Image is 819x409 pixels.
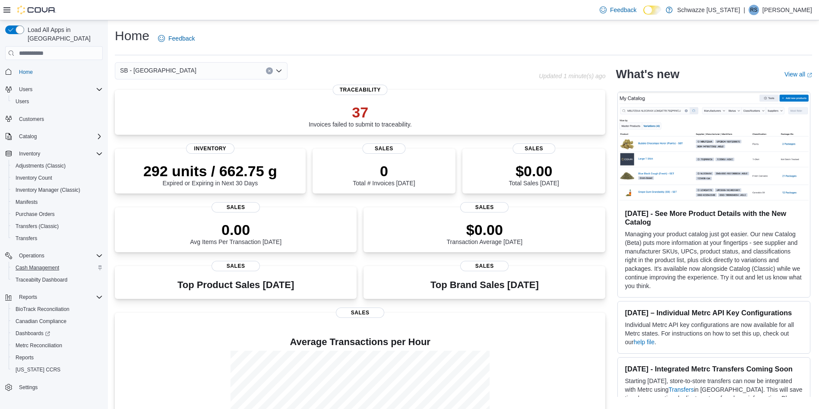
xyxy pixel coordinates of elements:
[9,172,106,184] button: Inventory Count
[9,315,106,327] button: Canadian Compliance
[363,143,405,154] span: Sales
[460,202,509,212] span: Sales
[9,220,106,232] button: Transfers (Classic)
[212,261,260,271] span: Sales
[9,352,106,364] button: Reports
[460,261,509,271] span: Sales
[2,291,106,303] button: Reports
[9,339,106,352] button: Metrc Reconciliation
[16,174,52,181] span: Inventory Count
[155,30,198,47] a: Feedback
[12,316,103,327] span: Canadian Compliance
[16,250,48,261] button: Operations
[16,187,80,193] span: Inventory Manager (Classic)
[122,337,598,347] h4: Average Transactions per Hour
[12,340,66,351] a: Metrc Reconciliation
[596,1,640,19] a: Feedback
[19,150,40,157] span: Inventory
[16,84,36,95] button: Users
[266,67,273,74] button: Clear input
[9,274,106,286] button: Traceabilty Dashboard
[115,27,149,44] h1: Home
[669,386,694,393] a: Transfers
[2,65,106,78] button: Home
[16,382,103,393] span: Settings
[24,25,103,43] span: Load All Apps in [GEOGRAPHIC_DATA]
[353,162,415,187] div: Total # Invoices [DATE]
[12,263,103,273] span: Cash Management
[19,116,44,123] span: Customers
[353,162,415,180] p: 0
[16,114,47,124] a: Customers
[9,303,106,315] button: BioTrack Reconciliation
[12,197,41,207] a: Manifests
[625,365,803,373] h3: [DATE] - Integrated Metrc Transfers Coming Soon
[143,162,277,180] p: 292 units / 662.75 g
[16,84,103,95] span: Users
[16,67,36,77] a: Home
[12,340,103,351] span: Metrc Reconciliation
[12,233,103,244] span: Transfers
[610,6,636,14] span: Feedback
[143,162,277,187] div: Expired or Expiring in Next 30 Days
[16,276,67,283] span: Traceabilty Dashboard
[2,83,106,95] button: Users
[625,209,803,226] h3: [DATE] - See More Product Details with the New Catalog
[16,318,66,325] span: Canadian Compliance
[9,262,106,274] button: Cash Management
[9,232,106,244] button: Transfers
[12,263,63,273] a: Cash Management
[17,6,56,14] img: Cova
[16,264,59,271] span: Cash Management
[12,161,103,171] span: Adjustments (Classic)
[12,197,103,207] span: Manifests
[16,131,103,142] span: Catalog
[336,308,384,318] span: Sales
[447,221,523,245] div: Transaction Average [DATE]
[12,209,58,219] a: Purchase Orders
[625,230,803,290] p: Managing your product catalog just got easier. Our new Catalog (Beta) puts more information at yo...
[807,73,812,78] svg: External link
[12,173,103,183] span: Inventory Count
[12,352,103,363] span: Reports
[512,143,555,154] span: Sales
[12,233,41,244] a: Transfers
[509,162,559,180] p: $0.00
[2,148,106,160] button: Inventory
[16,382,41,393] a: Settings
[177,280,294,290] h3: Top Product Sales [DATE]
[12,316,70,327] a: Canadian Compliance
[19,133,37,140] span: Catalog
[16,250,103,261] span: Operations
[2,113,106,125] button: Customers
[12,221,62,231] a: Transfers (Classic)
[16,354,34,361] span: Reports
[19,69,33,76] span: Home
[16,342,62,349] span: Metrc Reconciliation
[2,130,106,143] button: Catalog
[784,71,812,78] a: View allExternal link
[643,6,661,15] input: Dark Mode
[12,275,71,285] a: Traceabilty Dashboard
[190,221,281,238] p: 0.00
[430,280,539,290] h3: Top Brand Sales [DATE]
[9,196,106,208] button: Manifests
[749,5,759,15] div: River Smith
[9,160,106,172] button: Adjustments (Classic)
[186,143,234,154] span: Inventory
[762,5,812,15] p: [PERSON_NAME]
[16,306,70,313] span: BioTrack Reconciliation
[212,202,260,212] span: Sales
[309,104,412,128] div: Invoices failed to submit to traceability.
[539,73,605,79] p: Updated 1 minute(s) ago
[12,209,103,219] span: Purchase Orders
[19,384,38,391] span: Settings
[16,162,66,169] span: Adjustments (Classic)
[16,292,103,302] span: Reports
[634,339,655,346] a: help file
[16,292,41,302] button: Reports
[16,149,103,159] span: Inventory
[9,95,106,108] button: Users
[12,173,56,183] a: Inventory Count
